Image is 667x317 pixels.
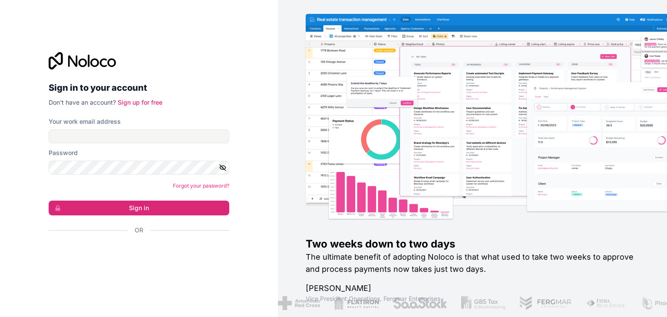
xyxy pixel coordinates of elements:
label: Password [49,149,78,157]
span: Or [135,226,143,234]
button: Sign in [49,201,229,215]
h2: The ultimate benefit of adopting Noloco is that what used to take two weeks to approve and proces... [306,251,639,275]
a: Forgot your password? [173,182,229,189]
iframe: Sign in with Google Button [44,244,227,263]
span: Don't have an account? [49,99,116,106]
h2: Sign in to your account [49,80,229,96]
img: /assets/american-red-cross-BAupjrZR.png [278,296,320,310]
h1: Vice President Operations , Fergmar Enterprises [306,294,639,303]
input: Email address [49,129,229,143]
label: Your work email address [49,117,121,126]
a: Sign up for free [118,99,162,106]
h1: [PERSON_NAME] [306,282,639,294]
h1: Two weeks down to two days [306,237,639,251]
input: Password [49,161,229,175]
